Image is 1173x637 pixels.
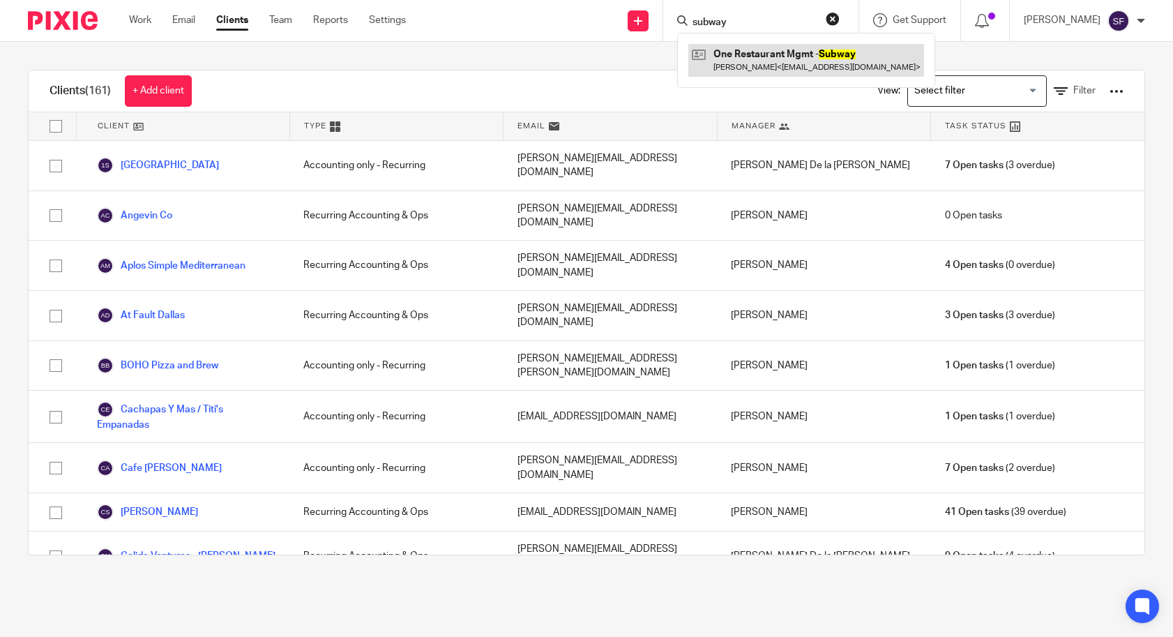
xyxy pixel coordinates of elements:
div: Recurring Accounting & Ops [289,532,503,581]
span: 4 Open tasks [945,258,1004,272]
div: [PERSON_NAME][EMAIL_ADDRESS][DOMAIN_NAME] [504,291,717,340]
a: Calida Ventures - [PERSON_NAME] [97,548,275,564]
div: [EMAIL_ADDRESS][DOMAIN_NAME] [504,493,717,531]
div: Recurring Accounting & Ops [289,493,503,531]
span: 41 Open tasks [945,505,1009,519]
span: 3 Open tasks [945,308,1004,322]
img: svg%3E [97,548,114,564]
img: svg%3E [97,460,114,477]
img: svg%3E [97,157,114,174]
a: At Fault Dallas [97,307,185,324]
span: (3 overdue) [945,158,1055,172]
img: svg%3E [97,401,114,418]
a: Aplos Simple Mediterranean [97,257,245,274]
span: 9 Open tasks [945,549,1004,563]
span: 1 Open tasks [945,359,1004,373]
span: 1 Open tasks [945,410,1004,424]
span: (4 overdue) [945,549,1055,563]
div: [PERSON_NAME][EMAIL_ADDRESS][DOMAIN_NAME] [504,191,717,241]
img: svg%3E [97,257,114,274]
input: Search [691,17,817,29]
span: Manager [732,120,775,132]
div: Accounting only - Recurring [289,443,503,493]
img: svg%3E [97,307,114,324]
a: Cachapas Y Mas / Titi's Empanadas [97,401,275,432]
img: svg%3E [97,504,114,520]
span: (0 overdue) [945,258,1055,272]
div: [PERSON_NAME] [717,443,930,493]
div: Accounting only - Recurring [289,341,503,391]
div: [PERSON_NAME] [717,391,930,442]
a: Email [172,13,195,27]
div: Recurring Accounting & Ops [289,291,503,340]
a: Settings [369,13,406,27]
div: Search for option [907,75,1047,107]
div: View: [856,70,1123,112]
div: [PERSON_NAME][EMAIL_ADDRESS][DOMAIN_NAME] [504,241,717,290]
span: (39 overdue) [945,505,1066,519]
span: (1 overdue) [945,359,1055,373]
span: Filter [1073,86,1096,96]
span: (3 overdue) [945,308,1055,322]
span: 7 Open tasks [945,158,1004,172]
div: [EMAIL_ADDRESS][DOMAIN_NAME] [504,391,717,442]
span: 7 Open tasks [945,461,1004,475]
div: Accounting only - Recurring [289,141,503,190]
img: svg%3E [97,207,114,224]
span: Email [517,120,545,132]
input: Select all [43,113,69,140]
a: Team [269,13,292,27]
div: [PERSON_NAME] [717,191,930,241]
div: [PERSON_NAME] De la [PERSON_NAME] [717,141,930,190]
div: [PERSON_NAME][EMAIL_ADDRESS][PERSON_NAME][DOMAIN_NAME] [504,341,717,391]
span: Client [98,120,130,132]
div: [PERSON_NAME] De la [PERSON_NAME] [717,532,930,581]
input: Search for option [909,79,1038,103]
div: [PERSON_NAME][EMAIL_ADDRESS][DOMAIN_NAME] [504,141,717,190]
a: + Add client [125,75,192,107]
a: [PERSON_NAME] [97,504,198,520]
div: [PERSON_NAME][EMAIL_ADDRESS][DOMAIN_NAME] [504,443,717,493]
a: Cafe [PERSON_NAME] [97,460,222,477]
a: BOHO Pizza and Brew [97,357,218,374]
img: Pixie [28,11,98,30]
a: Clients [216,13,248,27]
div: [PERSON_NAME][EMAIL_ADDRESS][DOMAIN_NAME] [504,532,717,581]
div: [PERSON_NAME] [717,341,930,391]
span: Get Support [893,15,946,25]
span: Task Status [945,120,1006,132]
a: Reports [313,13,348,27]
span: (161) [85,85,111,96]
p: [PERSON_NAME] [1024,13,1100,27]
div: [PERSON_NAME] [717,493,930,531]
img: svg%3E [1107,10,1130,32]
button: Clear [826,12,840,26]
a: Angevin Co [97,207,172,224]
h1: Clients [50,84,111,98]
a: Work [129,13,151,27]
span: Type [304,120,326,132]
div: Accounting only - Recurring [289,391,503,442]
div: Recurring Accounting & Ops [289,191,503,241]
span: (1 overdue) [945,410,1055,424]
span: 0 Open tasks [945,209,1002,223]
div: Recurring Accounting & Ops [289,241,503,290]
img: svg%3E [97,357,114,374]
div: [PERSON_NAME] [717,241,930,290]
span: (2 overdue) [945,461,1055,475]
div: [PERSON_NAME] [717,291,930,340]
a: [GEOGRAPHIC_DATA] [97,157,219,174]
